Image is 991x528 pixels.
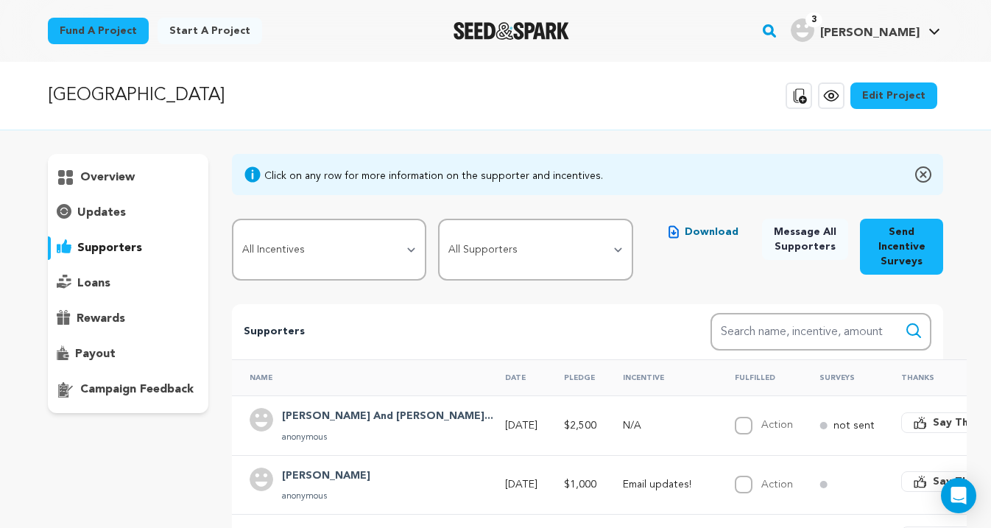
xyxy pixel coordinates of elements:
[802,359,884,395] th: Surveys
[250,408,273,432] img: user.png
[791,18,814,42] img: user.png
[860,219,943,275] button: Send Incentive Surveys
[710,313,931,351] input: Search name, incentive, amount
[505,477,537,492] p: [DATE]
[80,381,194,398] p: campaign feedback
[250,468,273,491] img: user.png
[915,166,931,183] img: close-o.svg
[232,359,487,395] th: Name
[48,378,208,401] button: campaign feedback
[761,479,793,490] label: Action
[454,22,569,40] a: Seed&Spark Homepage
[657,219,750,245] button: Download
[77,310,125,328] p: rewards
[158,18,262,44] a: Start a project
[264,169,603,183] div: Click on any row for more information on the supporter and incentives.
[788,15,943,46] span: Adam L.'s Profile
[833,418,875,433] p: not sent
[80,169,135,186] p: overview
[505,418,537,433] p: [DATE]
[941,478,976,513] div: Open Intercom Messenger
[564,479,596,490] span: $1,000
[805,13,822,27] span: 3
[282,408,493,426] h4: Malcolm And Patty Brown
[487,359,546,395] th: Date
[791,18,920,42] div: Adam L.'s Profile
[77,204,126,222] p: updates
[48,166,208,189] button: overview
[820,27,920,39] span: [PERSON_NAME]
[48,307,208,331] button: rewards
[48,236,208,260] button: supporters
[48,342,208,366] button: payout
[623,418,708,433] p: N/A
[48,18,149,44] a: Fund a project
[75,345,116,363] p: payout
[605,359,717,395] th: Incentive
[774,225,836,254] span: Message All Supporters
[48,201,208,225] button: updates
[77,239,142,257] p: supporters
[717,359,802,395] th: Fulfilled
[761,420,793,430] label: Action
[282,432,493,443] p: anonymous
[282,468,370,485] h4: Gus Halper
[788,15,943,42] a: Adam L.'s Profile
[546,359,605,395] th: Pledge
[244,323,663,341] p: Supporters
[48,272,208,295] button: loans
[454,22,569,40] img: Seed&Spark Logo Dark Mode
[762,219,848,260] button: Message All Supporters
[850,82,937,109] a: Edit Project
[282,490,370,502] p: anonymous
[564,420,596,431] span: $2,500
[77,275,110,292] p: loans
[48,82,225,109] p: [GEOGRAPHIC_DATA]
[623,477,708,492] p: Email updates!
[685,225,738,239] span: Download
